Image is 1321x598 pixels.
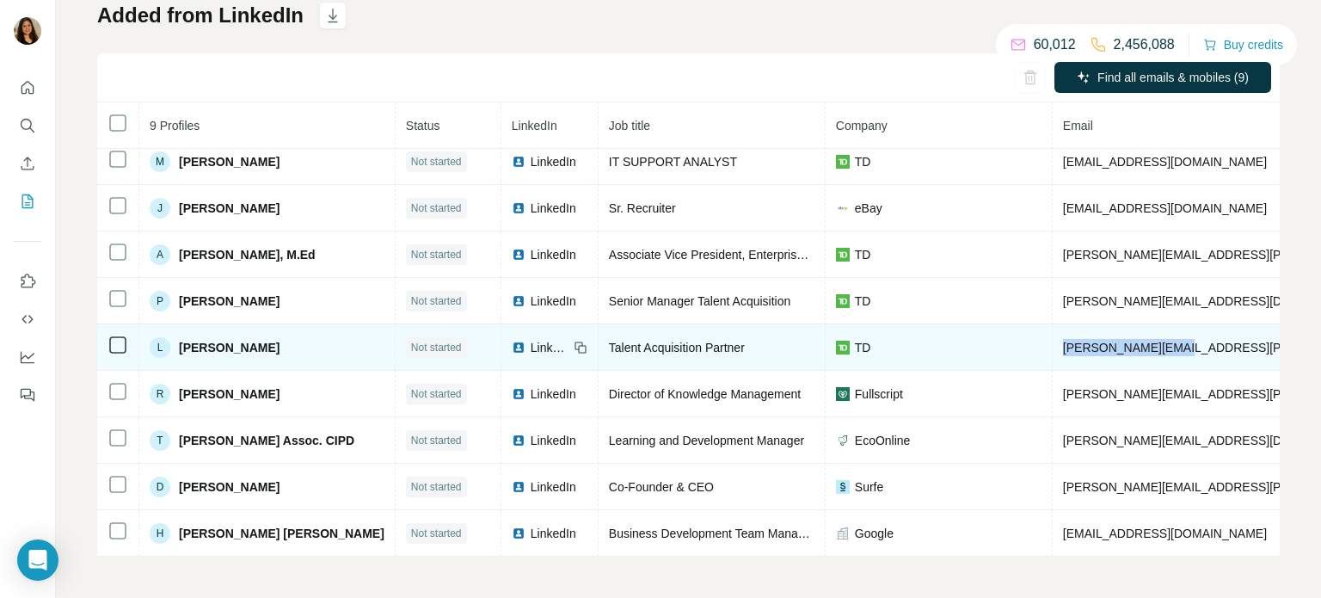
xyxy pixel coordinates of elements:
span: [EMAIL_ADDRESS][DOMAIN_NAME] [1063,201,1267,215]
img: LinkedIn logo [512,387,525,401]
h1: Added from LinkedIn [97,2,304,29]
span: TD [855,153,871,170]
div: M [150,151,170,172]
span: Talent Acquisition Partner [609,341,745,354]
span: Company [836,119,888,133]
p: 60,012 [1034,34,1076,55]
div: A [150,244,170,265]
p: 2,456,088 [1114,34,1175,55]
img: Avatar [14,17,41,45]
span: IT SUPPORT ANALYST [609,155,737,169]
img: company-logo [836,201,850,215]
span: [PERSON_NAME] [179,153,280,170]
span: Learning and Development Manager [609,434,804,447]
span: Find all emails & mobiles (9) [1097,69,1249,86]
button: Quick start [14,72,41,103]
img: LinkedIn logo [512,155,525,169]
div: P [150,291,170,311]
div: H [150,523,170,544]
span: [PERSON_NAME] [179,385,280,403]
div: T [150,430,170,451]
span: [PERSON_NAME] Assoc. CIPD [179,432,354,449]
span: LinkedIn [531,478,576,496]
button: Dashboard [14,342,41,373]
span: [PERSON_NAME] [179,478,280,496]
span: Job title [609,119,650,133]
button: Enrich CSV [14,148,41,179]
button: My lists [14,186,41,217]
span: [PERSON_NAME], M.Ed [179,246,316,263]
div: D [150,477,170,497]
span: Not started [411,340,462,355]
span: Business Development Team Manager - [GEOGRAPHIC_DATA] - GCP DN | Startups - SMB [609,527,1100,540]
span: eBay [855,200,882,217]
img: LinkedIn logo [512,294,525,308]
span: Surfe [855,478,883,496]
span: TD [855,339,871,356]
img: company-logo [836,341,850,354]
span: TD [855,246,871,263]
span: Sr. Recruiter [609,201,676,215]
span: LinkedIn [531,200,576,217]
button: Buy credits [1203,33,1283,57]
span: LinkedIn [531,339,568,356]
img: LinkedIn logo [512,527,525,540]
span: 9 Profiles [150,119,200,133]
span: Not started [411,247,462,262]
span: Email [1063,119,1093,133]
span: Director of Knowledge Management [609,387,801,401]
button: Feedback [14,379,41,410]
button: Use Surfe API [14,304,41,335]
button: Search [14,110,41,141]
span: [EMAIL_ADDRESS][DOMAIN_NAME] [1063,155,1267,169]
img: LinkedIn logo [512,248,525,262]
span: TD [855,293,871,310]
span: Not started [411,479,462,495]
img: LinkedIn logo [512,341,525,354]
span: LinkedIn [531,385,576,403]
span: Not started [411,154,462,170]
span: Google [855,525,894,542]
img: company-logo [836,387,850,401]
span: Not started [411,386,462,402]
img: company-logo [836,294,850,308]
div: J [150,198,170,219]
span: [PERSON_NAME] [179,339,280,356]
div: R [150,384,170,404]
button: Use Surfe on LinkedIn [14,266,41,297]
span: Not started [411,433,462,448]
img: LinkedIn logo [512,480,525,494]
div: Open Intercom Messenger [17,539,58,581]
span: EcoOnline [855,432,911,449]
div: L [150,337,170,358]
span: LinkedIn [512,119,557,133]
img: LinkedIn logo [512,201,525,215]
span: LinkedIn [531,525,576,542]
span: Senior Manager Talent Acquisition [609,294,790,308]
span: Status [406,119,440,133]
span: LinkedIn [531,432,576,449]
img: company-logo [836,248,850,262]
span: [PERSON_NAME] [179,293,280,310]
img: company-logo [836,434,850,447]
img: LinkedIn logo [512,434,525,447]
span: Not started [411,200,462,216]
span: [PERSON_NAME] [PERSON_NAME] [179,525,384,542]
span: Not started [411,526,462,541]
span: LinkedIn [531,293,576,310]
span: Associate Vice President, Enterprise Learning & Development [609,248,939,262]
span: Fullscript [855,385,903,403]
span: Not started [411,293,462,309]
span: LinkedIn [531,153,576,170]
span: [PERSON_NAME] [179,200,280,217]
img: company-logo [836,480,850,494]
span: Co-Founder & CEO [609,480,714,494]
button: Find all emails & mobiles (9) [1054,62,1271,93]
span: [EMAIL_ADDRESS][DOMAIN_NAME] [1063,527,1267,540]
span: LinkedIn [531,246,576,263]
img: company-logo [836,155,850,169]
